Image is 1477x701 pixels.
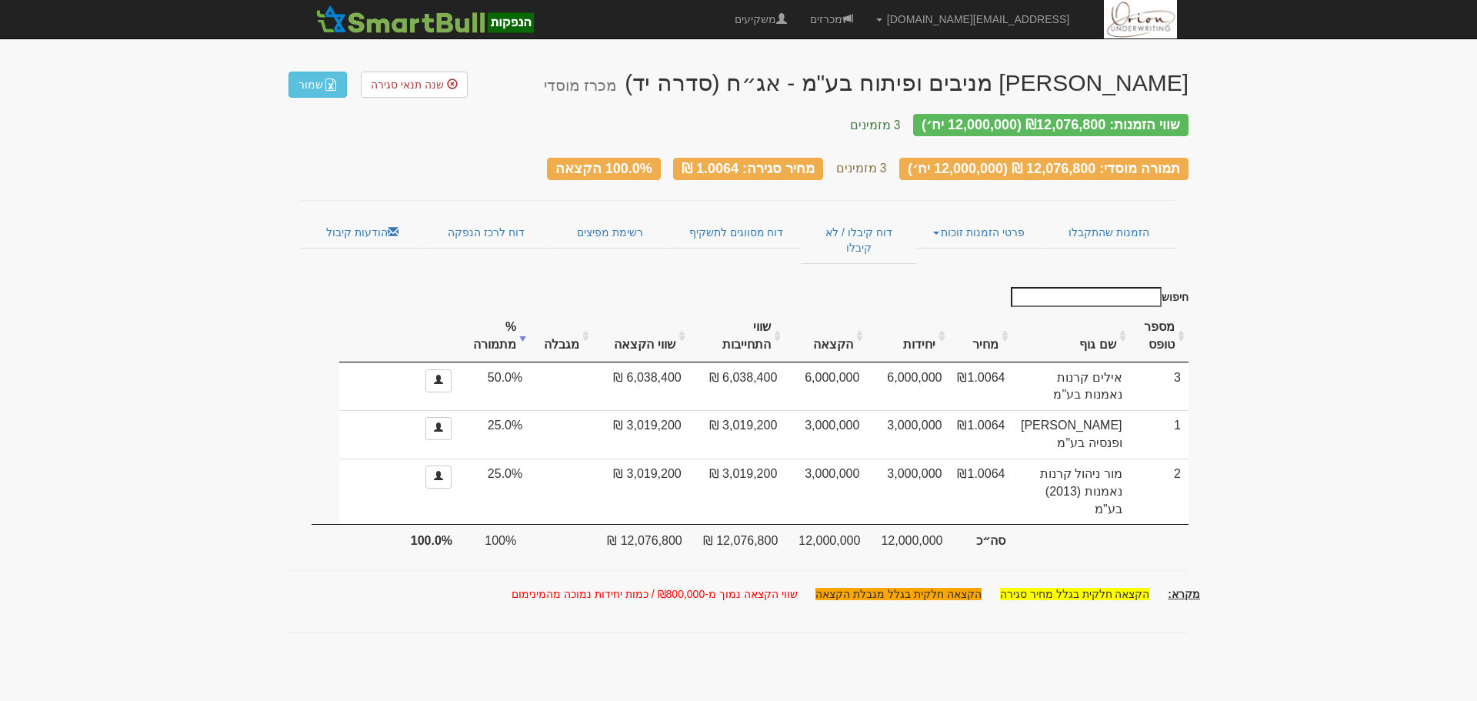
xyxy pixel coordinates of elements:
td: 6,038,400 ₪ [593,362,689,411]
th: שווי הקצאה: activate to sort column ascending [593,311,689,362]
td: 3 [1130,362,1189,411]
a: הזמנות שהתקבלו [1042,216,1177,249]
td: 2 [1130,459,1189,525]
th: הקצאה: activate to sort column ascending [785,311,867,362]
th: מגבלה: activate to sort column ascending [530,311,593,362]
td: 12,000,000 [867,524,949,555]
td: 25.0% [459,410,530,459]
small: 3 מזמינים [850,119,901,132]
td: ₪1.0064 [949,410,1012,459]
a: שמור [288,72,347,98]
td: מור ניהול קרנות נאמנות (2013) בע"מ [1012,459,1129,525]
a: הודעות קיבול [300,216,424,249]
td: 3,000,000 [867,459,949,525]
td: 12,076,800 ₪ [593,524,689,555]
div: מחיר סגירה: 1.0064 ₪ [673,158,823,180]
td: [PERSON_NAME] ופנסיה בע"מ [1012,410,1129,459]
td: 100% [459,524,530,555]
img: SmartBull Logo [312,4,538,35]
td: 3,019,200 ₪ [593,459,689,525]
th: מחיר : activate to sort column ascending [949,311,1012,362]
td: 3,019,200 ₪ [593,410,689,459]
div: שווי הזמנות: ₪12,076,800 (12,000,000 יח׳) [913,114,1189,136]
td: 12,000,000 [785,524,867,555]
a: שנה תנאי סגירה [361,72,468,98]
a: רשימת מפיצים [548,216,672,249]
label: חיפוש [1005,287,1189,307]
td: 6,038,400 ₪ [689,362,785,411]
td: ₪1.0064 [949,459,1012,525]
td: 3,019,200 ₪ [689,410,785,459]
th: יחידות: activate to sort column ascending [867,311,949,362]
td: 6,000,000 [785,362,867,411]
th: % מתמורה: activate to sort column ascending [459,311,530,362]
td: 25.0% [459,459,530,525]
td: ₪1.0064 [949,362,1012,411]
th: שם גוף : activate to sort column ascending [1012,311,1129,362]
span: הקצאה חלקית בגלל מגבלת הקצאה [815,588,982,600]
span: שנה תנאי סגירה [371,78,444,91]
td: 3,000,000 [785,459,867,525]
th: שווי התחייבות: activate to sort column ascending [689,311,785,362]
a: פרטי הזמנות זוכות [917,216,1041,249]
th: מספר טופס: activate to sort column ascending [1130,311,1189,362]
td: 12,076,800 ₪ [689,524,785,555]
td: אילים קרנות נאמנות בע"מ [1012,362,1129,411]
td: 1 [1130,410,1189,459]
div: תמורה מוסדי: 12,076,800 ₪ (12,000,000 יח׳) [899,158,1189,180]
a: דוח מסווגים לתשקיף [672,216,800,249]
u: מקרא: [1168,588,1200,600]
td: 3,019,200 ₪ [689,459,785,525]
strong: 100.0% [411,534,452,547]
small: 3 מזמינים [836,162,887,175]
td: 3,000,000 [867,410,949,459]
td: 50.0% [459,362,530,411]
span: הקצאה חלקית בגלל מחיר סגירה [1000,588,1150,600]
strong: סה״כ [976,534,1005,547]
input: חיפוש [1011,287,1162,307]
span: 100.0% הקצאה [555,160,652,175]
img: excel-file-white.png [325,78,337,91]
small: מכרז מוסדי [544,77,617,94]
a: דוח קיבלו / לא קיבלו [801,216,917,264]
span: שווי הקצאה נמוך מ-₪800,000 / כמות יחידות נמוכה מהמינימום [512,588,797,600]
td: 3,000,000 [785,410,867,459]
a: דוח לרכז הנפקה [424,216,548,249]
td: 6,000,000 [867,362,949,411]
div: גבאי מניבים ופיתוח בע"מ - אג״ח (סדרה יד) - הנפקה פרטית [544,70,1189,95]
